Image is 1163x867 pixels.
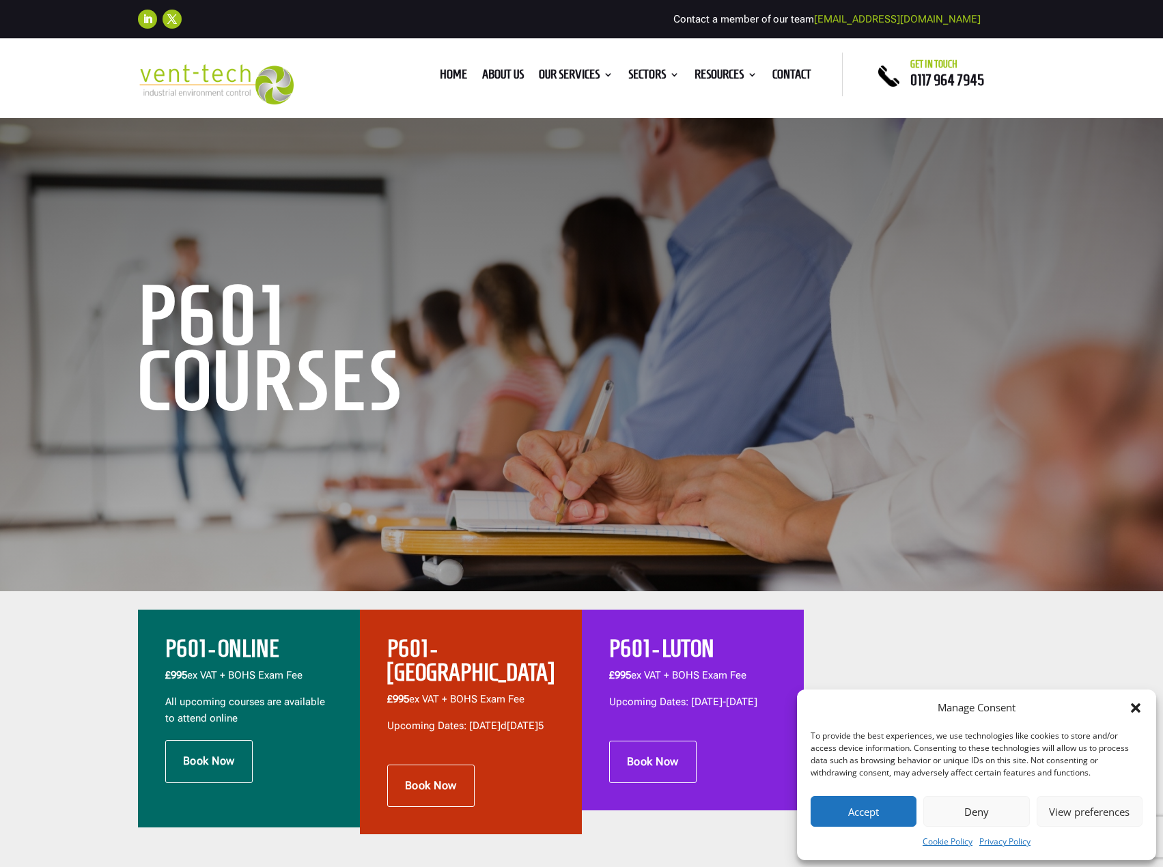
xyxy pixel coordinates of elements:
[387,765,475,807] a: Book Now
[609,741,697,783] a: Book Now
[910,72,984,88] a: 0117 964 7945
[138,283,555,421] h1: P601 Courses
[387,693,409,705] span: £995
[539,70,613,85] a: Our Services
[609,668,776,694] p: ex VAT + BOHS Exam Fee
[811,730,1141,779] div: To provide the best experiences, we use technologies like cookies to store and/or access device i...
[609,669,631,681] span: £995
[165,668,333,694] p: ex VAT + BOHS Exam Fee
[165,669,187,681] b: £995
[138,10,157,29] a: Follow on LinkedIn
[387,718,555,735] p: Upcoming Dates: [DATE]d[DATE]5
[1037,796,1143,827] button: View preferences
[1129,701,1143,715] div: Close dialog
[772,70,811,85] a: Contact
[938,700,1015,716] div: Manage Consent
[695,70,757,85] a: Resources
[923,834,972,850] a: Cookie Policy
[673,13,981,25] span: Contact a member of our team
[482,70,524,85] a: About us
[163,10,182,29] a: Follow on X
[979,834,1031,850] a: Privacy Policy
[814,13,981,25] a: [EMAIL_ADDRESS][DOMAIN_NAME]
[387,637,555,692] h2: P601 - [GEOGRAPHIC_DATA]
[811,796,916,827] button: Accept
[923,796,1029,827] button: Deny
[609,637,776,668] h2: P601 - LUTON
[138,64,294,104] img: 2023-09-27T08_35_16.549ZVENT-TECH---Clear-background
[440,70,467,85] a: Home
[165,696,325,724] span: All upcoming courses are available to attend online
[910,59,957,70] span: Get in touch
[609,694,776,711] p: Upcoming Dates: [DATE]-[DATE]
[165,637,333,668] h2: P601 - ONLINE
[165,740,253,782] a: Book Now
[628,70,679,85] a: Sectors
[387,692,555,718] p: ex VAT + BOHS Exam Fee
